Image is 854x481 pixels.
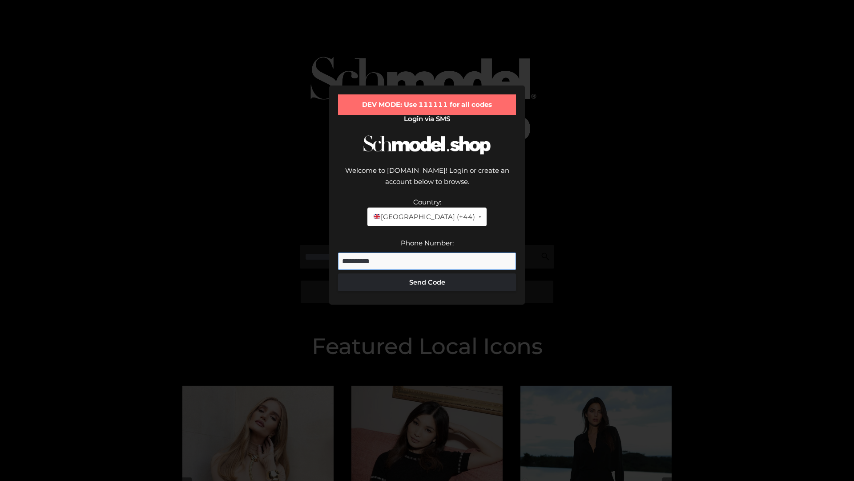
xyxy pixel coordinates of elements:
[338,273,516,291] button: Send Code
[413,198,441,206] label: Country:
[373,211,475,223] span: [GEOGRAPHIC_DATA] (+44)
[338,94,516,115] div: DEV MODE: Use 111111 for all codes
[338,115,516,123] h2: Login via SMS
[374,213,380,220] img: 🇬🇧
[338,165,516,196] div: Welcome to [DOMAIN_NAME]! Login or create an account below to browse.
[360,127,494,163] img: Schmodel Logo
[401,239,454,247] label: Phone Number:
